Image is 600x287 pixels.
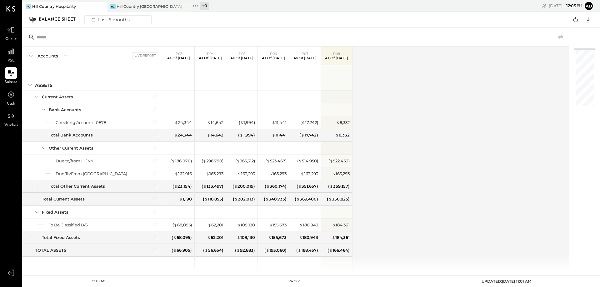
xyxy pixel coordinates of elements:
[332,235,350,240] div: 184,361
[272,120,287,126] div: 11,441
[39,15,82,25] div: Balance Sheet
[330,184,333,189] span: $
[0,67,22,85] a: Balance
[202,158,223,164] div: ( 296,790 )
[264,196,287,202] div: ( 348,733 )
[117,4,182,9] div: Hill Country [GEOGRAPHIC_DATA]
[239,120,255,126] div: ( 1,994 )
[268,235,272,240] span: $
[298,158,302,163] span: $
[328,158,350,164] div: ( 522,450 )
[235,158,255,164] div: ( 363,312 )
[173,235,177,240] span: $
[42,196,85,202] div: Total Current Assets
[267,158,270,163] span: $
[297,183,318,189] div: ( 351,657 )
[327,247,350,253] div: ( 166,464 )
[4,80,17,85] span: Balance
[264,247,287,253] div: ( 193,060 )
[237,248,240,253] span: $
[207,120,211,125] span: $
[541,2,547,9] div: copy link
[49,107,81,113] div: Bank Accounts
[174,222,177,227] span: $
[302,52,308,56] span: P07
[174,184,177,189] span: $
[7,58,15,64] span: P&L
[203,247,223,253] div: ( 56,654 )
[272,120,275,125] span: $
[336,120,340,125] span: $
[202,183,223,189] div: ( 133,497 )
[269,222,272,227] span: $
[302,120,305,125] span: $
[328,183,350,189] div: ( 359,157 )
[49,222,88,228] div: To Be Classified B/S
[272,132,275,137] span: $
[298,184,302,189] span: $
[207,235,211,240] span: $
[329,248,332,253] span: $
[270,52,277,56] span: P06
[206,171,209,176] span: $
[170,158,192,164] div: ( 186,070 )
[237,222,241,227] span: $
[301,171,318,177] div: 163,293
[207,132,210,137] span: $
[299,222,303,227] span: $
[266,248,269,253] span: $
[207,235,223,240] div: 62,201
[301,132,304,137] span: $
[235,247,255,253] div: ( 92,883 )
[208,222,211,227] span: $
[5,37,17,42] span: Queue
[172,247,192,253] div: ( 66,905 )
[295,196,318,202] div: ( 369,400 )
[49,145,93,151] div: Other Current Assets
[175,171,192,177] div: 162,916
[35,247,66,253] div: TOTAL ASSETS
[265,158,287,164] div: ( 523,467 )
[207,52,214,56] span: P04
[237,171,255,177] div: 163,293
[175,171,178,176] span: $
[333,52,340,56] span: P08
[299,235,318,240] div: 180,943
[0,110,22,128] a: Vendors
[237,158,240,163] span: $
[325,56,348,60] p: As of [DATE]
[336,120,350,126] div: 8,332
[84,15,152,24] button: Last 6 months
[203,158,206,163] span: $
[32,4,76,9] div: Hill Country Hospitality
[269,171,272,176] span: $
[298,248,301,253] span: $
[328,196,332,201] span: $
[296,196,300,201] span: $
[132,52,158,59] div: Live Report
[237,222,255,228] div: 109,130
[206,171,223,177] div: 163,293
[207,132,223,138] div: 14,642
[0,24,22,42] a: Queue
[174,132,177,137] span: $
[296,247,318,253] div: ( 188,457 )
[207,120,223,126] div: 14,642
[56,171,127,177] div: Due To/From [GEOGRAPHIC_DATA]
[91,279,107,284] div: 37 items
[88,16,132,24] div: Last 6 months
[179,196,192,202] div: 1,190
[26,4,31,9] div: HC
[299,222,318,228] div: 180,943
[42,94,73,100] div: Current Assets
[172,235,192,240] div: ( 68,095 )
[332,222,336,227] span: $
[299,132,318,138] div: ( 17,742 )
[0,46,22,64] a: P&L
[173,248,177,253] span: $
[332,222,350,228] div: 184,361
[266,184,270,189] span: $
[300,120,318,126] div: ( 17,742 )
[208,222,223,228] div: 62,201
[234,184,237,189] span: $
